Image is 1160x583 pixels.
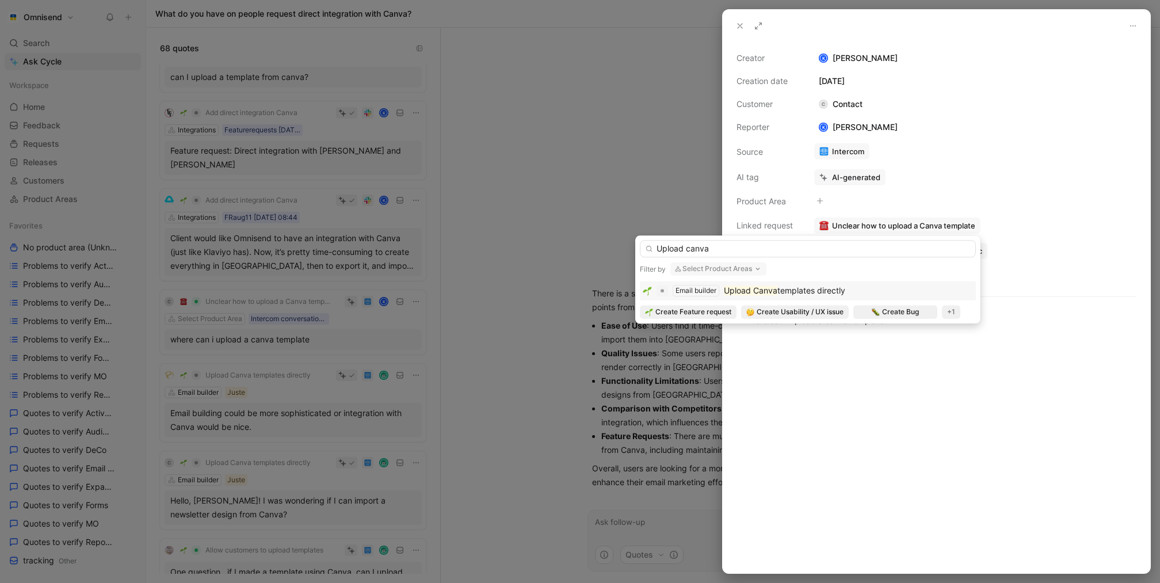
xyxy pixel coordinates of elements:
[757,306,844,318] span: Create Usability / UX issue
[655,306,731,318] span: Create Feature request
[872,308,880,316] img: 🐛
[882,306,919,318] span: Create Bug
[746,308,754,316] img: 🤔
[777,285,845,295] span: templates directly
[676,285,716,296] div: Email builder
[643,286,652,295] img: 🌱
[942,305,960,319] div: +1
[640,265,666,274] div: Filter by
[724,285,777,295] mark: Upload Canva
[645,308,653,316] img: 🌱
[670,262,766,276] button: Select Product Areas
[640,240,976,257] input: Search...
